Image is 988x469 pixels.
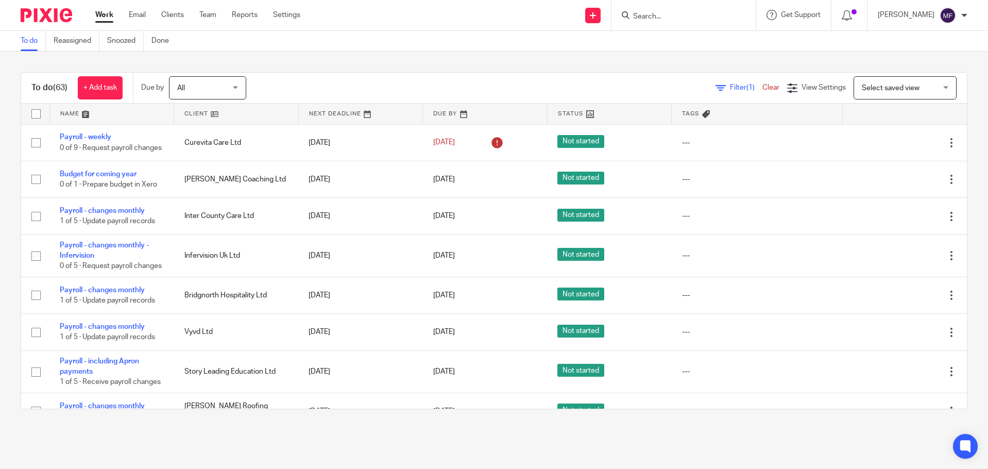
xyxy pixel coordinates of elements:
[60,287,145,294] a: Payroll - changes monthly
[632,12,725,22] input: Search
[273,10,300,20] a: Settings
[60,144,162,152] span: 0 of 9 · Request payroll changes
[862,85,919,92] span: Select saved view
[557,135,604,148] span: Not started
[298,234,423,277] td: [DATE]
[746,84,755,91] span: (1)
[232,10,258,20] a: Reports
[730,84,762,91] span: Filter
[682,111,700,116] span: Tags
[682,406,832,416] div: ---
[60,379,161,386] span: 1 of 5 · Receive payroll changes
[433,292,455,299] span: [DATE]
[557,404,604,416] span: Not started
[433,368,455,375] span: [DATE]
[433,212,455,220] span: [DATE]
[433,329,455,336] span: [DATE]
[682,138,832,148] div: ---
[682,174,832,185] div: ---
[31,82,67,93] h1: To do
[141,82,164,93] p: Due by
[557,325,604,338] span: Not started
[107,31,144,51] a: Snoozed
[60,181,157,188] span: 0 of 1 · Prepare budget in Xero
[298,198,423,234] td: [DATE]
[161,10,184,20] a: Clients
[174,314,299,350] td: Vyvd Ltd
[174,198,299,234] td: Inter County Care Ltd
[781,11,821,19] span: Get Support
[174,161,299,197] td: [PERSON_NAME] Coaching Ltd
[174,124,299,161] td: Curevita Care Ltd
[177,85,185,92] span: All
[60,263,162,270] span: 0 of 5 · Request payroll changes
[557,209,604,222] span: Not started
[298,277,423,313] td: [DATE]
[60,334,155,341] span: 1 of 5 · Update payroll records
[60,242,149,259] a: Payroll - changes monthly - Infervision
[60,297,155,304] span: 1 of 5 · Update payroll records
[129,10,146,20] a: Email
[199,10,216,20] a: Team
[878,10,934,20] p: [PERSON_NAME]
[433,408,455,415] span: [DATE]
[557,288,604,300] span: Not started
[557,172,604,185] span: Not started
[682,327,832,337] div: ---
[60,207,145,214] a: Payroll - changes monthly
[53,83,67,92] span: (63)
[762,84,779,91] a: Clear
[682,290,832,300] div: ---
[60,133,111,141] a: Payroll - weekly
[60,358,139,375] a: Payroll - including Apron payments
[433,139,455,146] span: [DATE]
[682,250,832,261] div: ---
[802,84,846,91] span: View Settings
[78,76,123,99] a: + Add task
[298,314,423,350] td: [DATE]
[60,218,155,225] span: 1 of 5 · Update payroll records
[298,350,423,393] td: [DATE]
[298,393,423,430] td: [DATE]
[940,7,956,24] img: svg%3E
[95,10,113,20] a: Work
[21,8,72,22] img: Pixie
[557,364,604,377] span: Not started
[60,171,137,178] a: Budget for coming year
[60,403,145,410] a: Payroll - changes monthly
[682,366,832,377] div: ---
[433,252,455,259] span: [DATE]
[298,124,423,161] td: [DATE]
[557,248,604,261] span: Not started
[21,31,46,51] a: To do
[60,323,145,330] a: Payroll - changes monthly
[174,234,299,277] td: Infervision Uk Ltd
[174,277,299,313] td: Bridgnorth Hospitality Ltd
[682,211,832,221] div: ---
[298,161,423,197] td: [DATE]
[433,176,455,183] span: [DATE]
[174,350,299,393] td: Story Leading Education Ltd
[54,31,99,51] a: Reassigned
[174,393,299,430] td: [PERSON_NAME] Roofing Limited
[151,31,177,51] a: Done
